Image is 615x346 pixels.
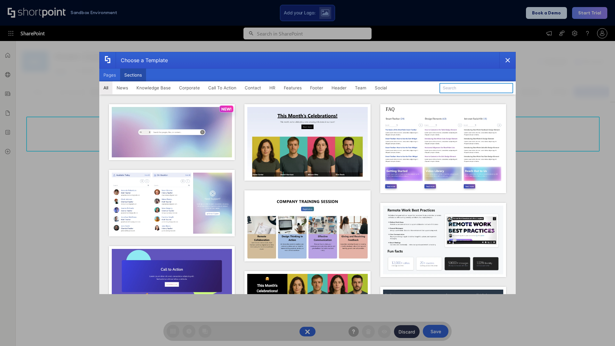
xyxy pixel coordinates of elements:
[265,81,280,94] button: HR
[371,81,391,94] button: Social
[583,315,615,346] iframe: Chat Widget
[439,83,513,93] input: Search
[175,81,204,94] button: Corporate
[241,81,265,94] button: Contact
[120,69,146,81] button: Sections
[306,81,327,94] button: Footer
[112,81,132,94] button: News
[204,81,241,94] button: Call To Action
[221,107,232,111] p: NEW!
[99,52,516,294] div: template selector
[99,69,120,81] button: Pages
[327,81,351,94] button: Header
[280,81,306,94] button: Features
[132,81,175,94] button: Knowledge Base
[351,81,371,94] button: Team
[116,52,168,68] div: Choose a Template
[99,81,112,94] button: All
